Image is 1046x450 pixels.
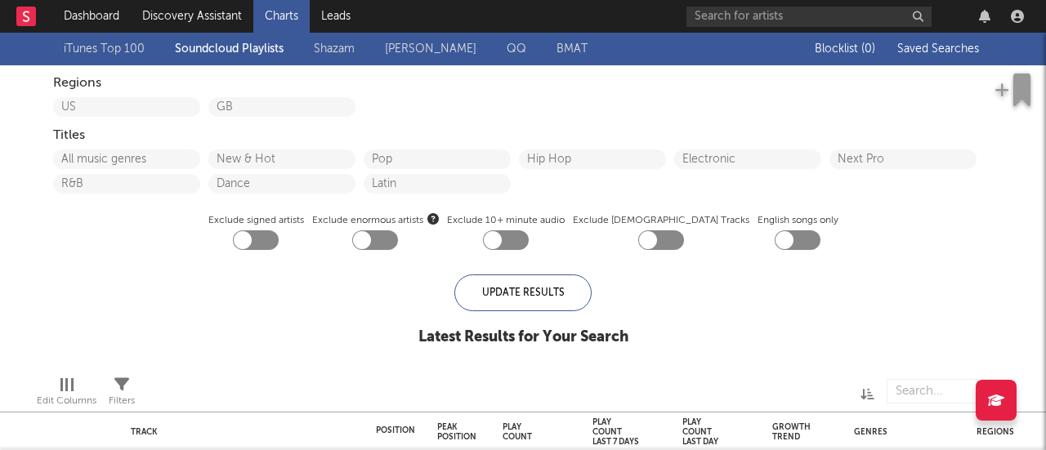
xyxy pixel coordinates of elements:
[131,427,351,437] div: Track
[854,427,952,437] div: Genres
[454,274,592,311] div: Update Results
[37,391,96,411] div: Edit Columns
[109,391,135,411] div: Filters
[61,154,192,165] button: All music genres
[861,43,875,55] span: ( 0 )
[37,371,96,418] div: Edit Columns
[61,178,192,189] button: R&B
[376,425,415,435] div: Position
[758,211,838,230] label: English songs only
[592,417,641,447] div: Play Count Last 7 Days
[217,101,347,113] button: GB
[503,422,552,442] div: Play Count
[682,417,731,447] div: Play Count Last Day
[815,43,875,55] span: Blocklist
[977,427,1034,437] div: Regions
[217,154,347,165] button: New & Hot
[682,154,813,165] button: Electronic
[385,39,476,59] a: [PERSON_NAME]
[507,39,526,59] a: QQ
[447,211,565,230] label: Exclude 10+ minute audio
[686,7,932,27] input: Search for artists
[772,422,813,442] div: Growth Trend
[372,154,503,165] button: Pop
[61,101,192,113] button: US
[217,178,347,189] button: Dance
[53,74,993,93] div: Regions
[838,154,968,165] button: Next Pro
[418,327,628,347] div: Latest Results for Your Search
[573,211,749,230] label: Exclude [DEMOGRAPHIC_DATA] Tracks
[427,211,439,226] button: Exclude enormous artists
[314,39,355,59] a: Shazam
[312,211,439,230] span: Exclude enormous artists
[64,39,145,59] a: iTunes Top 100
[109,371,135,418] div: Filters
[437,422,476,442] div: Peak Position
[208,211,304,230] label: Exclude signed artists
[53,126,993,145] div: Titles
[887,379,1009,403] input: Search...
[527,154,658,165] button: Hip Hop
[897,43,982,55] span: Saved Searches
[372,178,503,189] button: Latin
[892,42,982,56] button: Saved Searches
[557,39,588,59] a: BMAT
